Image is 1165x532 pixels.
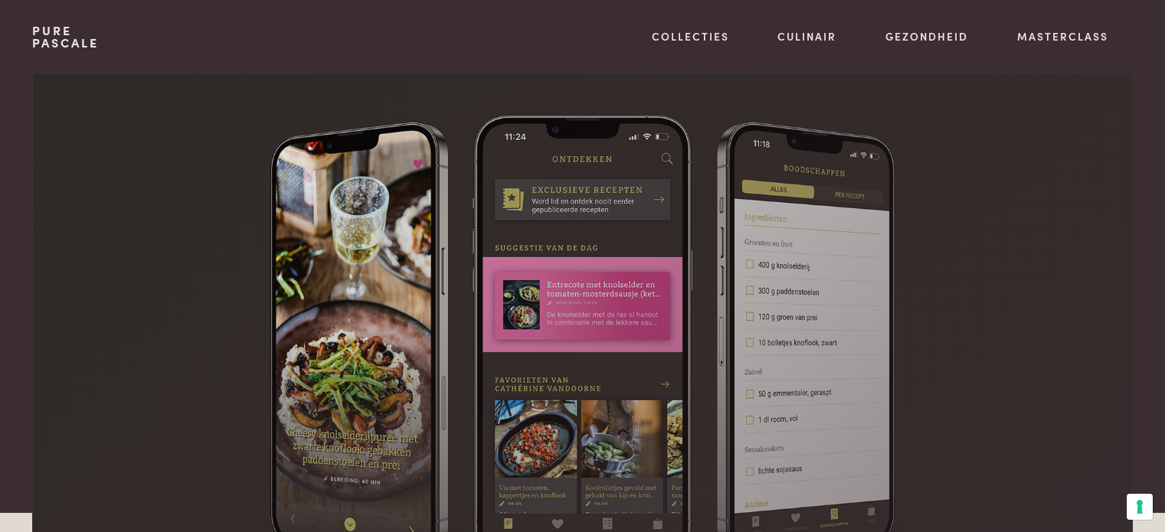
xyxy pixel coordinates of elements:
a: Masterclass [1017,28,1108,44]
a: Culinair [777,28,836,44]
a: PurePascale [32,24,99,49]
button: Uw voorkeuren voor toestemming voor trackingtechnologieën [1127,494,1153,520]
a: Gezondheid [885,28,968,44]
a: Collecties [652,28,729,44]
